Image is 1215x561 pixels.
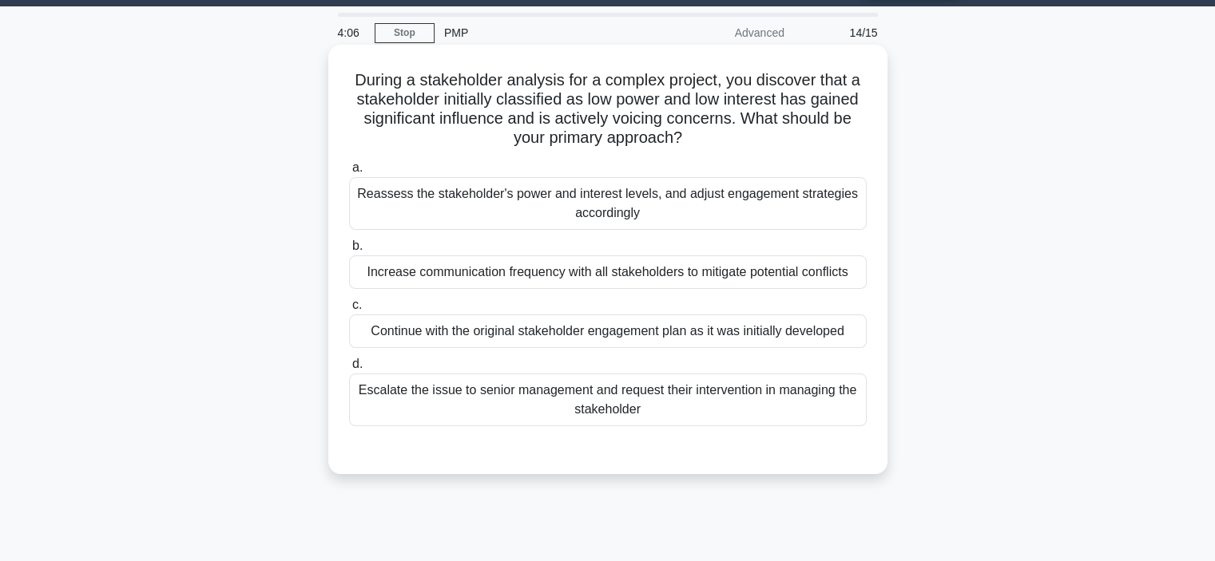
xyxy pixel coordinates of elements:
[352,239,363,252] span: b.
[375,23,435,43] a: Stop
[349,255,867,289] div: Increase communication frequency with all stakeholders to mitigate potential conflicts
[349,314,867,348] div: Continue with the original stakeholder engagement plan as it was initially developed
[794,17,887,49] div: 14/15
[352,357,363,370] span: d.
[349,177,867,230] div: Reassess the stakeholder's power and interest levels, and adjust engagement strategies accordingly
[435,17,654,49] div: PMP
[352,298,362,311] span: c.
[347,70,868,148] h5: During a stakeholder analysis for a complex project, you discover that a stakeholder initially cl...
[352,160,363,174] span: a.
[349,373,867,426] div: Escalate the issue to senior management and request their intervention in managing the stakeholder
[654,17,794,49] div: Advanced
[328,17,375,49] div: 4:06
